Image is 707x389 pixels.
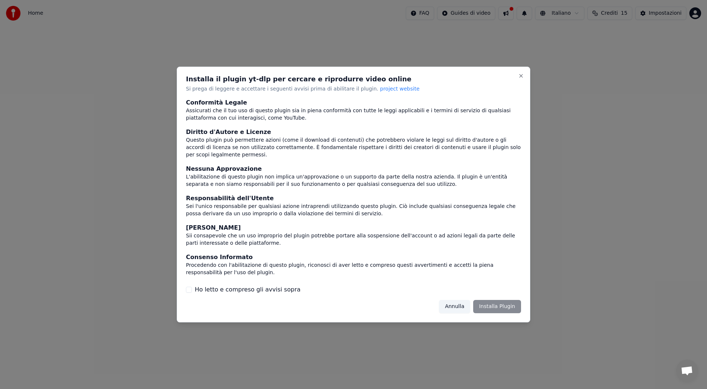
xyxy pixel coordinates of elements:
[186,253,521,262] div: Consenso Informato
[186,165,521,174] div: Nessuna Approvazione
[186,85,521,93] p: Si prega di leggere e accettare i seguenti avvisi prima di abilitare il plugin.
[186,174,521,188] div: L'abilitazione di questo plugin non implica un'approvazione o un supporto da parte della nostra a...
[195,285,300,294] label: Ho letto e compreso gli avvisi sopra
[186,232,521,247] div: Sii consapevole che un uso improprio del plugin potrebbe portare alla sospensione dell'account o ...
[186,76,521,82] h2: Installa il plugin yt-dlp per cercare e riprodurre video online
[186,107,521,122] div: Assicurati che il tuo uso di questo plugin sia in piena conformità con tutte le leggi applicabili...
[380,86,419,92] span: project website
[186,203,521,218] div: Sei l'unico responsabile per qualsiasi azione intraprendi utilizzando questo plugin. Ciò include ...
[186,137,521,159] div: Questo plugin può permettere azioni (come il download di contenuti) che potrebbero violare le leg...
[186,194,521,203] div: Responsabilità dell'Utente
[186,128,521,137] div: Diritto d'Autore e Licenze
[186,223,521,232] div: [PERSON_NAME]
[186,262,521,276] div: Procedendo con l'abilitazione di questo plugin, riconosci di aver letto e compreso questi avverti...
[186,99,521,107] div: Conformità Legale
[439,300,470,313] button: Annulla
